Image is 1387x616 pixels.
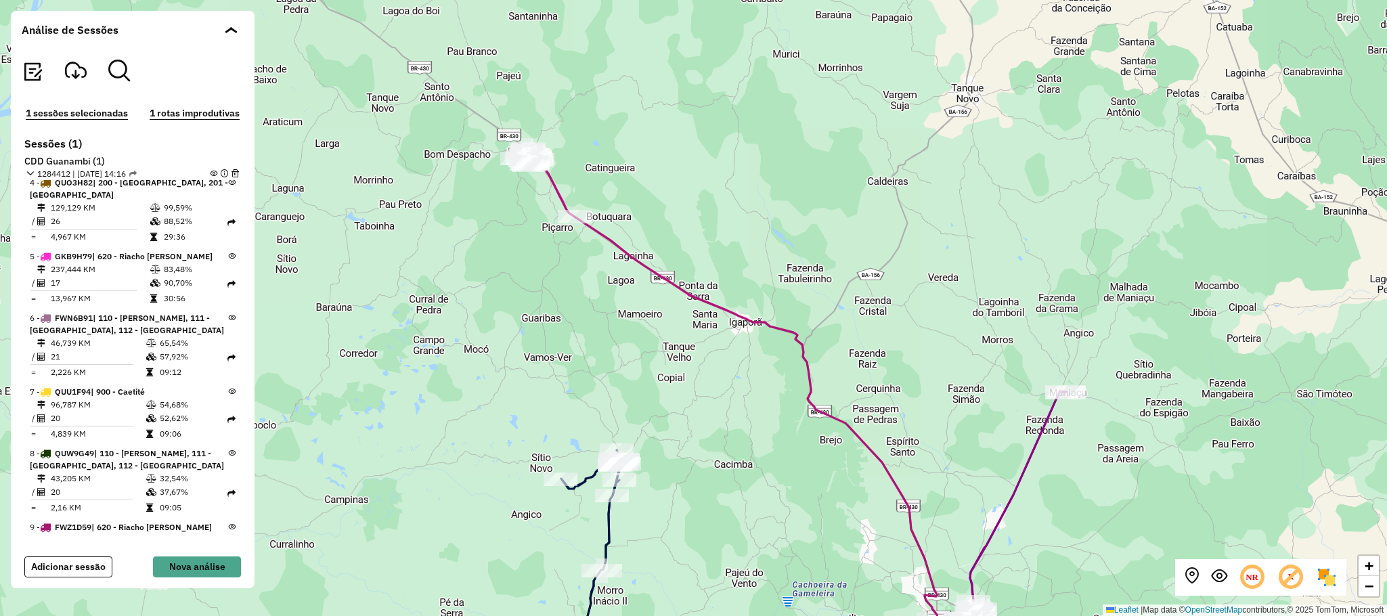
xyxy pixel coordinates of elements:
td: 09:06 [159,427,227,441]
td: 09:05 [159,501,227,514]
span: | [1141,605,1143,615]
i: % de utilização do peso [150,204,160,212]
button: Nova análise [153,556,241,577]
span: QUU1F94 [55,387,91,397]
i: Total de Atividades [37,353,45,361]
span: 9 - [30,521,212,533]
i: % de utilização do peso [146,475,156,483]
i: Tempo total em rota [146,368,153,376]
td: 09:12 [159,366,227,379]
span: FWZ1D59 [55,522,91,532]
td: 237,444 KM [50,263,150,276]
span: 900 - Caetité [91,387,145,397]
span: 620 - Riacho de Santana [92,251,213,261]
button: Adicionar sessão [24,556,112,577]
a: Leaflet [1106,605,1139,615]
a: OpenStreetMap [1185,605,1243,615]
button: Centralizar mapa no depósito ou ponto de apoio [1184,568,1200,588]
td: 17 [50,276,150,290]
span: 1284412 | [DATE] 14:16 [37,168,137,180]
td: 65,54% [159,336,227,350]
td: = [30,366,37,379]
span: 110 - Santo Antonio, 111 - Caiçara, 112 - Ceraíma [30,448,224,470]
td: / [30,485,37,499]
i: Rota exportada [227,416,236,424]
div: Atividade não roteirizada - VANESSA NEVES ALMEID [511,147,545,160]
td: 90,70% [163,276,227,290]
h6: Sessões (1) [24,137,241,150]
img: Exibir/Ocultar setores [1316,567,1338,588]
td: 26 [50,215,150,228]
i: Rota exportada [227,280,236,288]
i: Distância Total [37,475,45,483]
td: = [30,427,37,441]
td: 21 [50,350,146,364]
i: Total de Atividades [37,279,45,287]
span: 8 - [30,447,228,472]
span: QUO3H82 [55,177,93,188]
i: Rota exportada [227,489,236,498]
td: 129,129 KM [50,201,150,215]
i: % de utilização do peso [146,339,156,347]
img: Lagoa Real [1302,579,1320,597]
i: Distância Total [37,339,45,347]
td: 20 [50,485,146,499]
span: GKB9H79 [55,251,92,261]
td: 4,967 KM [50,230,150,244]
button: Visualizar Romaneio Exportadas [65,60,87,84]
span: 7 - [30,386,145,398]
td: / [30,215,37,228]
span: Exibir rótulo [1277,563,1305,592]
span: + [1365,557,1373,574]
i: % de utilização da cubagem [150,279,160,287]
td: 32,54% [159,472,227,485]
button: Visualizar relatório de Roteirização Exportadas [22,60,43,84]
span: Ocultar NR [1238,563,1267,592]
span: 4 - [30,177,228,201]
td: 43,205 KM [50,472,146,485]
td: 29:36 [163,230,227,244]
td: = [30,501,37,514]
td: / [30,412,37,425]
td: = [30,292,37,305]
i: % de utilização da cubagem [146,414,156,422]
span: 110 - Santo Antonio, 111 - Caiçara, 112 - Ceraíma [30,313,224,335]
td: 54,68% [159,398,227,412]
td: 46,739 KM [50,336,146,350]
td: 88,52% [163,215,227,228]
a: Zoom in [1359,556,1379,576]
span: FWN6B91 [55,313,93,323]
td: 2,226 KM [50,366,146,379]
i: Rota exportada [227,354,236,362]
td: = [30,230,37,244]
i: Total de Atividades [37,414,45,422]
td: / [30,276,37,290]
i: Total de Atividades [37,488,45,496]
i: % de utilização da cubagem [146,353,156,361]
i: Tempo total em rota [146,504,153,512]
td: 83,48% [163,263,227,276]
td: 37,67% [159,485,227,499]
td: 2,16 KM [50,501,146,514]
i: Total de Atividades [37,217,45,225]
i: Tempo total em rota [150,294,157,303]
span: QUW9G49 [55,448,94,458]
td: 30:56 [163,292,227,305]
i: Distância Total [37,265,45,273]
td: / [30,350,37,364]
td: 4,839 KM [50,427,146,441]
span: 5 - [30,250,213,263]
span: Análise de Sessões [22,22,118,38]
button: 1 rotas improdutivas [146,106,244,121]
span: 6 - [30,312,228,336]
span: 620 - Riacho de Santana [91,522,212,532]
i: % de utilização do peso [150,265,160,273]
h6: CDD Guanambi (1) [24,156,241,168]
span: − [1365,577,1373,594]
button: Exibir sessão original [1211,568,1227,588]
td: 20 [50,412,146,425]
i: Tempo total em rota [146,430,153,438]
td: 57,92% [159,350,227,364]
div: Map data © contributors,© 2025 TomTom, Microsoft [1103,604,1387,616]
i: Tempo total em rota [150,233,157,241]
